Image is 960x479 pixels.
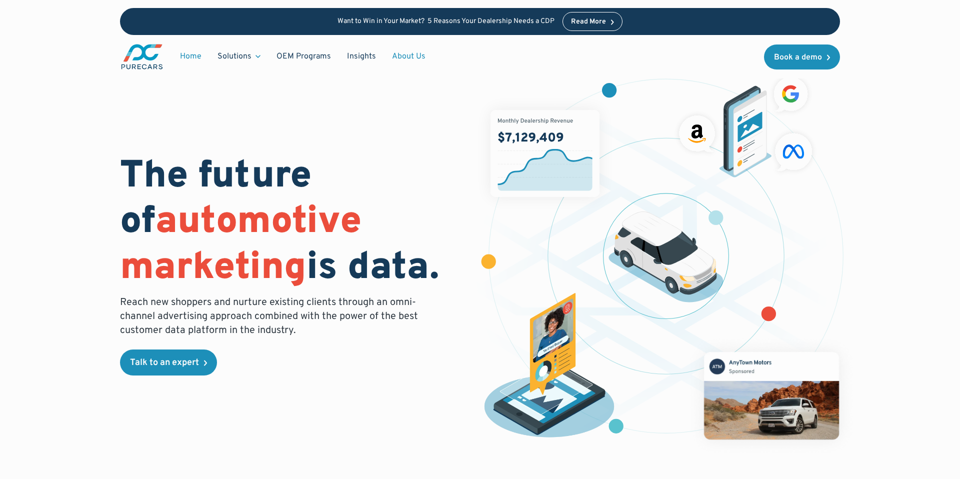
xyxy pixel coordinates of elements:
[384,47,433,66] a: About Us
[130,358,199,367] div: Talk to an expert
[209,47,268,66] div: Solutions
[120,349,217,375] a: Talk to an expert
[120,43,164,70] a: main
[685,333,857,458] img: mockup of facebook post
[774,53,822,61] div: Book a demo
[608,211,723,302] img: illustration of a vehicle
[337,17,554,26] p: Want to Win in Your Market? 5 Reasons Your Dealership Needs a CDP
[339,47,384,66] a: Insights
[120,295,424,337] p: Reach new shoppers and nurture existing clients through an omni-channel advertising approach comb...
[120,198,361,292] span: automotive marketing
[474,293,624,442] img: persona of a buyer
[268,47,339,66] a: OEM Programs
[217,51,251,62] div: Solutions
[490,110,599,197] img: chart showing monthly dealership revenue of $7m
[172,47,209,66] a: Home
[571,18,606,25] div: Read More
[764,44,840,69] a: Book a demo
[120,43,164,70] img: purecars logo
[674,72,817,177] img: ads on social media and advertising partners
[562,12,622,31] a: Read More
[120,154,468,291] h1: The future of is data.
